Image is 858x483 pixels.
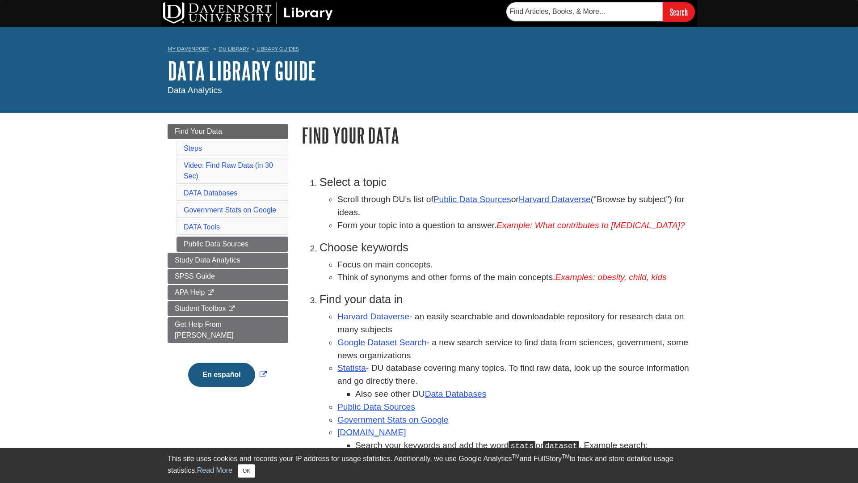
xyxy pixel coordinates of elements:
[433,195,511,204] a: Public Data Sources
[337,338,426,347] a: Google Dataset Search
[175,256,240,264] span: Study Data Analytics
[425,389,487,398] a: Data Databases
[302,124,690,147] h1: Find Your Data
[337,271,690,284] li: Think of synonyms and other forms of the main concepts.
[168,317,288,343] a: Get Help From [PERSON_NAME]
[506,2,695,21] form: Searches DU Library's articles, books, and more
[228,306,236,312] i: This link opens in a new window
[663,2,695,21] input: Search
[168,57,316,85] a: DATA Library Guide
[168,85,222,95] span: Data Analytics
[509,441,535,451] kbd: stats
[184,144,202,152] a: Steps
[168,124,288,402] div: Guide Page Menu
[337,336,690,362] li: - a new search service to find data from sciences, government, some news organizations
[184,206,276,214] a: Government Stats on Google
[238,464,255,478] button: Close
[184,223,220,231] a: DATA Tools
[337,415,449,424] a: Government Stats on Google
[188,363,255,387] button: En español
[168,45,209,53] a: My Davenport
[197,466,232,474] a: Read More
[168,453,690,478] div: This site uses cookies and records your IP address for usage statistics. Additionally, we use Goo...
[168,301,288,316] a: Student Toolbox
[175,127,222,135] span: Find Your Data
[320,176,690,189] h3: Select a topic
[175,305,226,312] span: Student Toolbox
[219,46,249,52] a: DU Library
[168,269,288,284] a: SPSS Guide
[337,428,406,437] a: [DOMAIN_NAME]
[337,219,690,232] li: Form your topic into a question to answer.
[168,43,690,57] nav: breadcrumb
[355,439,690,465] li: Search your keywords and add the word or . Example search:
[184,161,273,180] a: Video: Find Raw Data (in 30 Sec)
[337,193,690,219] li: Scroll through DU's list of or ("Browse by subject") for ideas.
[519,195,591,204] a: Harvard Dataverse
[337,310,690,336] li: - an easily searchable and downloadable repository for research data on many subjects
[337,362,690,400] li: - DU database covering many topics. To find raw data, look up the source information and go direc...
[496,220,685,230] em: Example: What contributes to [MEDICAL_DATA]?
[168,253,288,268] a: Study Data Analytics
[506,2,663,21] input: Find Articles, Books, & More...
[543,441,579,451] kbd: dataset
[337,363,366,373] a: Statista
[355,388,690,401] li: Also see other DU
[175,321,234,339] span: Get Help From [PERSON_NAME]
[184,189,237,197] a: DATA Databases
[320,293,690,306] h3: Find your data in
[337,258,690,271] li: Focus on main concepts.
[175,272,215,280] span: SPSS Guide
[168,124,288,139] a: Find Your Data
[177,237,288,252] a: Public Data Sources
[555,272,666,282] em: Examples: obesity, child, kids
[168,285,288,300] a: APA Help
[320,241,690,254] h3: Choose keywords
[207,290,214,296] i: This link opens in a new window
[257,46,299,52] a: Library Guides
[163,2,333,24] img: DU Library
[186,371,269,378] a: Link opens in new window
[562,453,569,460] sup: TM
[337,312,409,321] a: Harvard Dataverse
[512,453,519,460] sup: TM
[337,402,415,411] a: Public Data Sources
[175,288,205,296] span: APA Help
